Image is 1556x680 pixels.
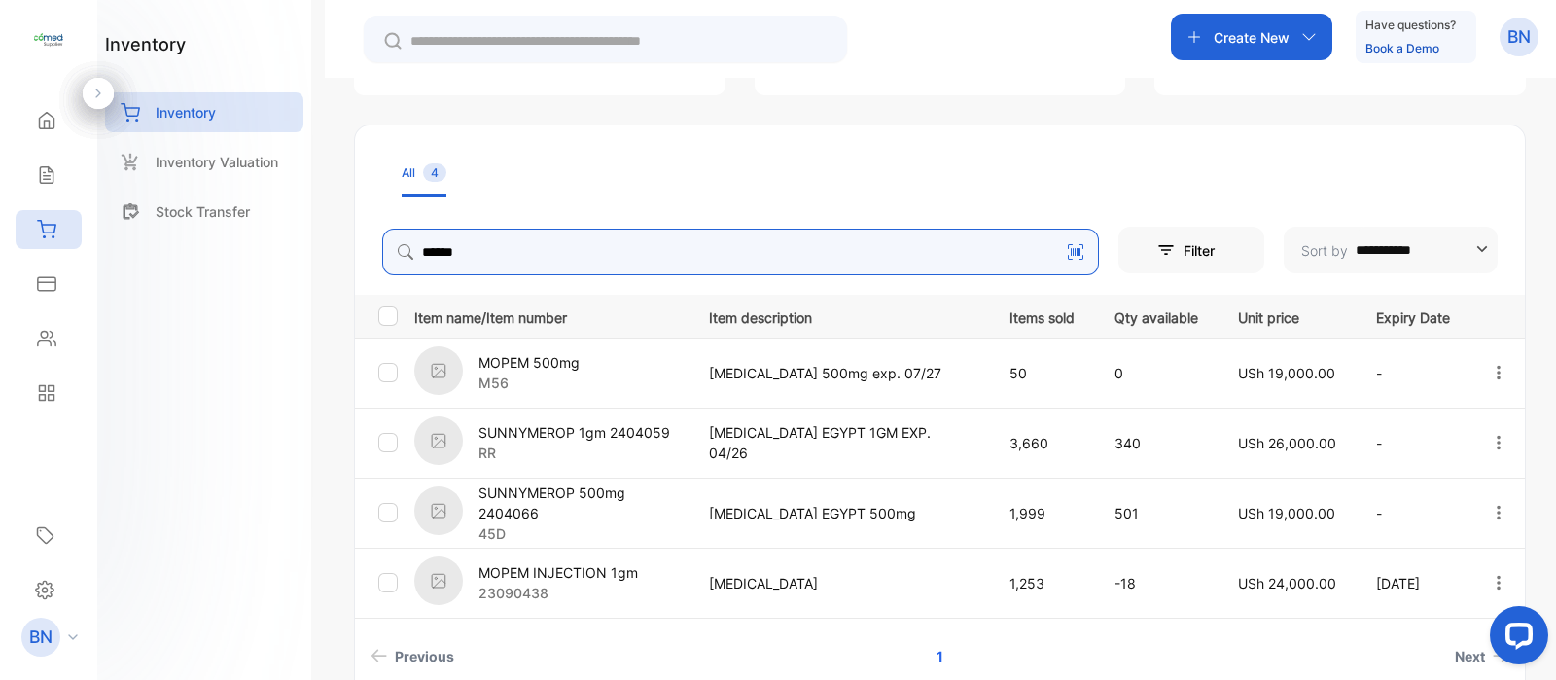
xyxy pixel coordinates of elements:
a: Stock Transfer [105,192,303,232]
button: BN [1500,14,1538,60]
span: USh 19,000.00 [1238,365,1335,381]
p: 23090438 [478,583,638,603]
img: item [414,556,463,605]
img: item [414,486,463,535]
button: Create New [1171,14,1332,60]
p: [MEDICAL_DATA] EGYPT 500mg [709,503,970,523]
p: 45D [478,523,685,544]
span: USh 19,000.00 [1238,505,1335,521]
p: [MEDICAL_DATA] [709,573,970,593]
p: RR [478,443,670,463]
p: -18 [1114,573,1198,593]
img: logo [34,25,63,54]
span: Next [1455,646,1485,666]
h1: inventory [105,31,186,57]
span: USh 24,000.00 [1238,575,1336,591]
p: 50 [1009,363,1075,383]
p: Have questions? [1365,16,1456,35]
p: Create New [1214,27,1290,48]
p: BN [1507,24,1531,50]
p: - [1376,363,1450,383]
p: - [1376,433,1450,453]
p: Inventory [156,102,216,123]
a: Next page [1447,638,1517,674]
p: BN [29,625,53,650]
p: 501 [1114,503,1198,523]
p: [DATE] [1376,573,1450,593]
a: Inventory [105,92,303,132]
p: MOPEM INJECTION 1gm [478,562,638,583]
a: Previous page [363,638,462,674]
p: Items sold [1009,304,1075,328]
p: MOPEM 500mg [478,352,580,373]
p: Item name/Item number [414,304,685,328]
img: item [414,346,463,395]
p: SUNNYMEROP 500mg 2404066 [478,483,685,523]
a: Inventory Valuation [105,142,303,182]
p: [MEDICAL_DATA] 500mg exp. 07/27 [709,363,970,383]
iframe: LiveChat chat widget [1474,598,1556,680]
p: Unit price [1238,304,1336,328]
p: 3,660 [1009,433,1075,453]
img: item [414,416,463,465]
span: USh 26,000.00 [1238,435,1336,451]
p: Stock Transfer [156,201,250,222]
p: 340 [1114,433,1198,453]
p: Inventory Valuation [156,152,278,172]
span: Previous [395,646,454,666]
p: SUNNYMEROP 1gm 2404059 [478,422,670,443]
p: 0 [1114,363,1198,383]
a: Page 1 is your current page [913,638,967,674]
p: Expiry Date [1376,304,1450,328]
ul: Pagination [355,638,1525,674]
button: Sort by [1284,227,1498,273]
p: Item description [709,304,970,328]
p: 1,253 [1009,573,1075,593]
span: 4 [423,163,446,182]
p: 1,999 [1009,503,1075,523]
p: - [1376,503,1450,523]
p: [MEDICAL_DATA] EGYPT 1GM EXP. 04/26 [709,422,970,463]
p: Qty available [1114,304,1198,328]
a: Book a Demo [1365,41,1439,55]
p: M56 [478,373,580,393]
p: Sort by [1301,240,1348,261]
div: All [402,164,446,182]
